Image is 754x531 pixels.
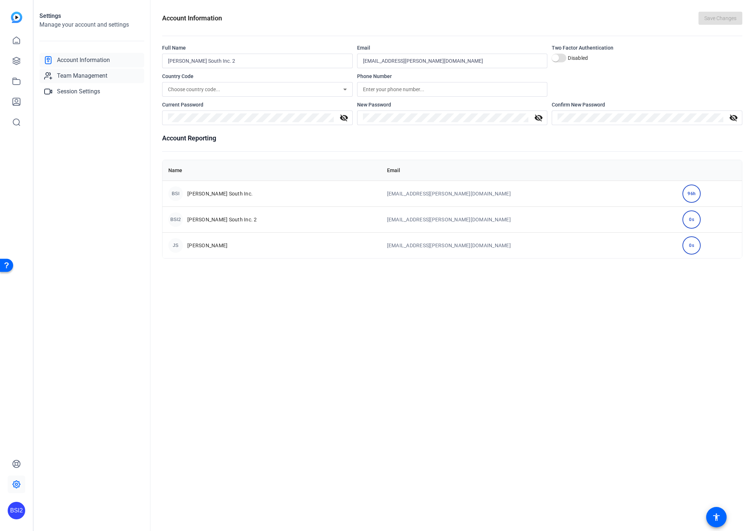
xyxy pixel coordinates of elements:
a: Session Settings [39,84,144,99]
img: blue-gradient.svg [11,12,22,23]
td: [EMAIL_ADDRESS][PERSON_NAME][DOMAIN_NAME] [381,232,677,258]
td: [EMAIL_ADDRESS][PERSON_NAME][DOMAIN_NAME] [381,206,677,232]
span: Choose country code... [168,86,220,92]
div: Full Name [162,44,353,51]
span: Session Settings [57,87,100,96]
span: Account Information [57,56,110,65]
mat-icon: visibility_off [335,113,353,122]
h1: Account Information [162,13,222,23]
div: BSI [168,186,183,201]
span: Team Management [57,71,107,80]
span: [PERSON_NAME] South Inc. [187,190,253,197]
mat-icon: visibility_off [725,113,742,122]
div: Confirm New Password [552,101,742,108]
input: Enter your name... [168,57,347,65]
div: Current Password [162,101,353,108]
div: Email [357,44,548,51]
td: [EMAIL_ADDRESS][PERSON_NAME][DOMAIN_NAME] [381,181,677,206]
div: 0s [682,236,701,255]
div: 0s [682,210,701,229]
span: [PERSON_NAME] [187,242,227,249]
mat-icon: visibility_off [530,113,547,122]
h1: Account Reporting [162,133,742,143]
div: BSI2 [8,502,25,519]
a: Account Information [39,53,144,67]
div: Country Code [162,73,353,80]
h1: Settings [39,12,144,20]
mat-icon: accessibility [712,513,721,522]
label: Disabled [566,54,588,62]
span: [PERSON_NAME] South Inc. 2 [187,216,257,223]
a: Team Management [39,69,144,83]
div: BSI2 [168,212,183,227]
h2: Manage your account and settings [39,20,144,29]
div: JS [168,238,183,253]
div: 96h [682,185,701,203]
th: Name [162,160,381,181]
input: Enter your email... [363,57,542,65]
div: Two Factor Authentication [552,44,742,51]
div: New Password [357,101,548,108]
div: Phone Number [357,73,548,80]
th: Email [381,160,677,181]
input: Enter your phone number... [363,85,542,94]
